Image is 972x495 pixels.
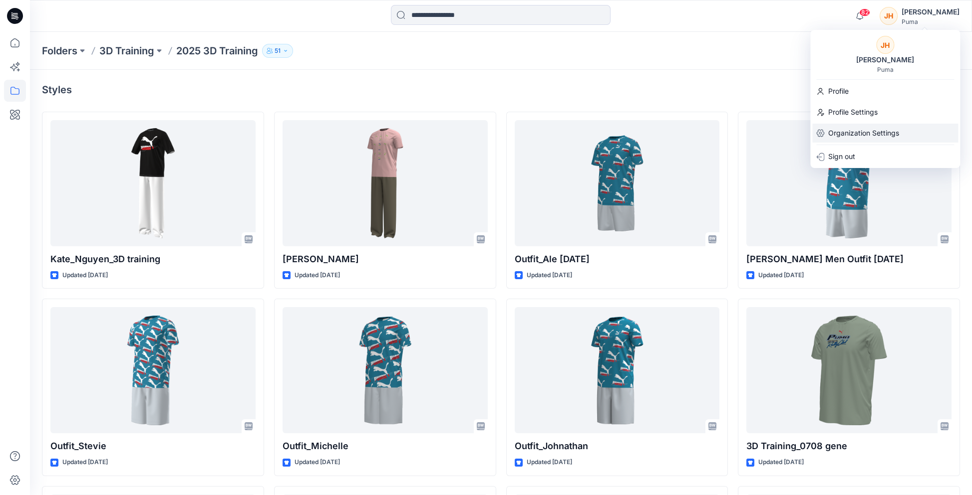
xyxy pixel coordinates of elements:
[50,439,256,453] p: Outfit_Stevie
[810,124,960,143] a: Organization Settings
[902,6,960,18] div: [PERSON_NAME]
[515,252,720,266] p: Outfit_Ale [DATE]
[515,120,720,246] a: Outfit_Ale 7.22.25
[810,103,960,122] a: Profile Settings
[876,36,894,54] div: JH
[828,103,878,122] p: Profile Settings
[828,124,899,143] p: Organization Settings
[295,457,340,468] p: Updated [DATE]
[746,307,952,433] a: 3D Training_0708 gene
[880,7,898,25] div: JH
[828,82,849,101] p: Profile
[50,120,256,246] a: Kate_Nguyen_3D training
[810,82,960,101] a: Profile
[902,18,960,25] div: Puma
[275,45,281,56] p: 51
[295,270,340,281] p: Updated [DATE]
[176,44,258,58] p: 2025 3D Training
[99,44,154,58] a: 3D Training
[42,84,72,96] h4: Styles
[283,307,488,433] a: Outfit_Michelle
[527,457,572,468] p: Updated [DATE]
[62,457,108,468] p: Updated [DATE]
[746,439,952,453] p: 3D Training_0708 gene
[515,307,720,433] a: Outfit_Johnathan
[746,120,952,246] a: Alejandra Men Outfit 7.21.25
[850,54,920,66] div: [PERSON_NAME]
[758,270,804,281] p: Updated [DATE]
[527,270,572,281] p: Updated [DATE]
[746,252,952,266] p: [PERSON_NAME] Men Outfit [DATE]
[877,66,894,73] div: Puma
[859,8,870,16] span: 82
[42,44,77,58] a: Folders
[283,252,488,266] p: [PERSON_NAME]
[758,457,804,468] p: Updated [DATE]
[50,307,256,433] a: Outfit_Stevie
[62,270,108,281] p: Updated [DATE]
[283,120,488,246] a: Harry
[515,439,720,453] p: Outfit_Johnathan
[262,44,293,58] button: 51
[283,439,488,453] p: Outfit_Michelle
[50,252,256,266] p: Kate_Nguyen_3D training
[828,147,855,166] p: Sign out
